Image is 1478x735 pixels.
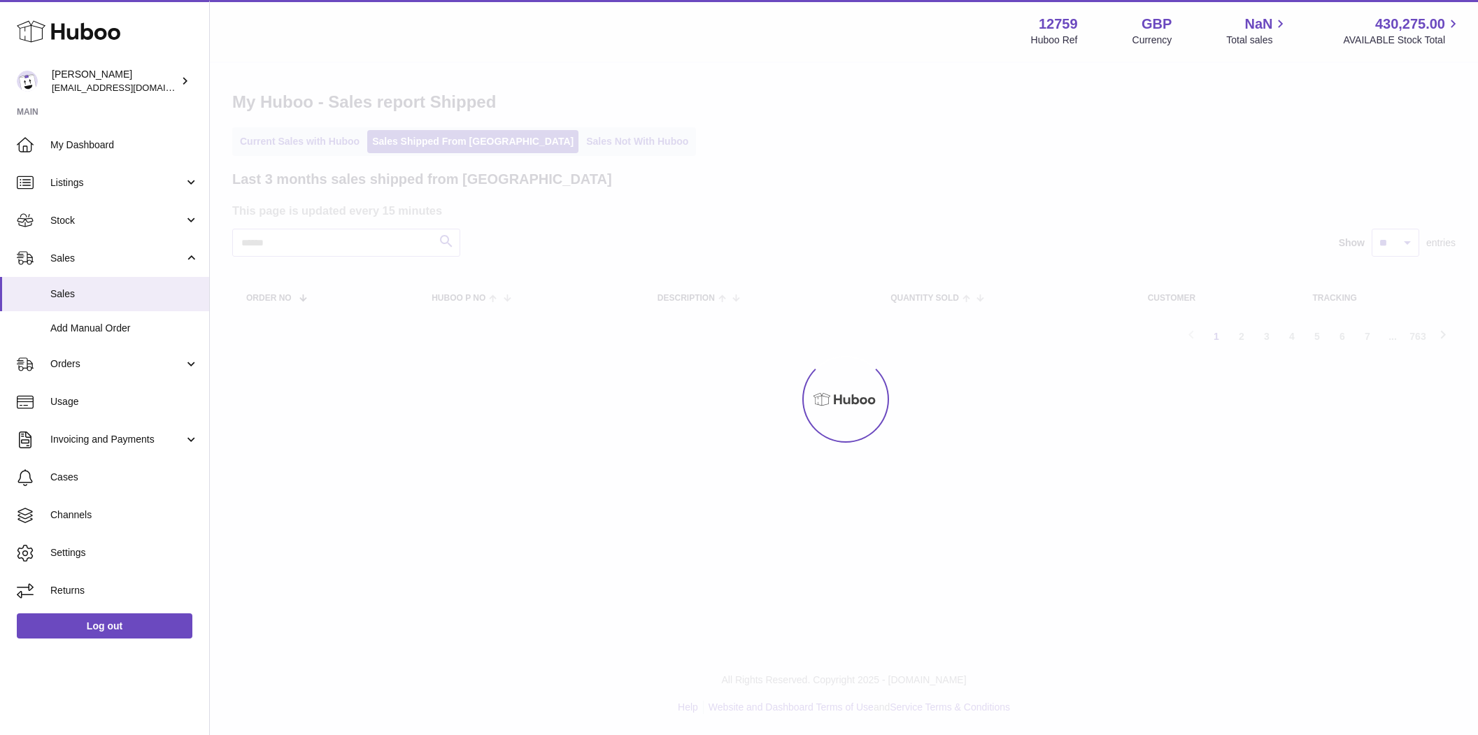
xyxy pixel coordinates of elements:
[50,471,199,484] span: Cases
[52,82,206,93] span: [EMAIL_ADDRESS][DOMAIN_NAME]
[50,138,199,152] span: My Dashboard
[50,508,199,522] span: Channels
[50,546,199,559] span: Settings
[1039,15,1078,34] strong: 12759
[50,584,199,597] span: Returns
[50,433,184,446] span: Invoicing and Payments
[50,357,184,371] span: Orders
[50,322,199,335] span: Add Manual Order
[1142,15,1172,34] strong: GBP
[1343,34,1461,47] span: AVAILABLE Stock Total
[1132,34,1172,47] div: Currency
[50,287,199,301] span: Sales
[1244,15,1272,34] span: NaN
[1226,15,1288,47] a: NaN Total sales
[1375,15,1445,34] span: 430,275.00
[17,613,192,638] a: Log out
[17,71,38,92] img: sofiapanwar@unndr.com
[1343,15,1461,47] a: 430,275.00 AVAILABLE Stock Total
[1031,34,1078,47] div: Huboo Ref
[50,395,199,408] span: Usage
[50,214,184,227] span: Stock
[1226,34,1288,47] span: Total sales
[52,68,178,94] div: [PERSON_NAME]
[50,176,184,190] span: Listings
[50,252,184,265] span: Sales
